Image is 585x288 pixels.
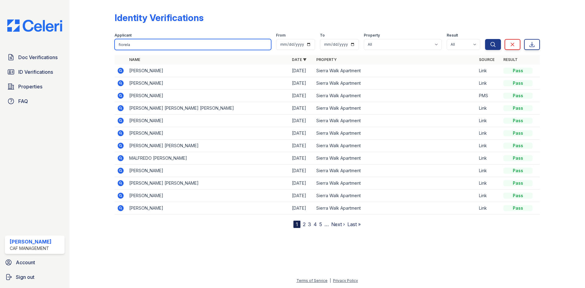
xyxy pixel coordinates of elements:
[503,193,533,199] div: Pass
[314,165,477,177] td: Sierra Walk Apartment
[289,65,314,77] td: [DATE]
[503,205,533,211] div: Pass
[5,66,65,78] a: ID Verifications
[479,57,495,62] a: Source
[127,165,289,177] td: [PERSON_NAME]
[289,202,314,215] td: [DATE]
[477,127,501,140] td: Link
[503,168,533,174] div: Pass
[127,140,289,152] td: [PERSON_NAME] [PERSON_NAME]
[477,115,501,127] td: Link
[289,102,314,115] td: [DATE]
[314,177,477,190] td: Sierra Walk Apartment
[314,221,317,227] a: 4
[289,140,314,152] td: [DATE]
[503,57,518,62] a: Result
[503,68,533,74] div: Pass
[333,278,358,283] a: Privacy Policy
[447,33,458,38] label: Result
[289,115,314,127] td: [DATE]
[2,20,67,32] img: CE_Logo_Blue-a8612792a0a2168367f1c8372b55b34899dd931a85d93a1a3d3e32e68fde9ad4.png
[314,77,477,90] td: Sierra Walk Apartment
[477,177,501,190] td: Link
[16,273,34,281] span: Sign out
[316,57,337,62] a: Property
[5,51,65,63] a: Doc Verifications
[115,39,271,50] input: Search by name or phone number
[503,118,533,124] div: Pass
[127,190,289,202] td: [PERSON_NAME]
[503,180,533,186] div: Pass
[314,202,477,215] td: Sierra Walk Apartment
[127,127,289,140] td: [PERSON_NAME]
[331,221,345,227] a: Next ›
[314,127,477,140] td: Sierra Walk Apartment
[314,152,477,165] td: Sierra Walk Apartment
[293,221,300,228] div: 1
[129,57,140,62] a: Name
[289,77,314,90] td: [DATE]
[477,65,501,77] td: Link
[16,259,35,266] span: Account
[18,54,58,61] span: Doc Verifications
[308,221,311,227] a: 3
[477,152,501,165] td: Link
[477,202,501,215] td: Link
[127,102,289,115] td: [PERSON_NAME] [PERSON_NAME] [PERSON_NAME]
[127,202,289,215] td: [PERSON_NAME]
[364,33,380,38] label: Property
[289,165,314,177] td: [DATE]
[503,93,533,99] div: Pass
[289,152,314,165] td: [DATE]
[289,190,314,202] td: [DATE]
[127,65,289,77] td: [PERSON_NAME]
[296,278,328,283] a: Terms of Service
[18,68,53,76] span: ID Verifications
[115,12,204,23] div: Identity Verifications
[10,245,51,251] div: CAF Management
[5,80,65,93] a: Properties
[477,190,501,202] td: Link
[314,140,477,152] td: Sierra Walk Apartment
[10,238,51,245] div: [PERSON_NAME]
[347,221,361,227] a: Last »
[319,221,322,227] a: 5
[314,90,477,102] td: Sierra Walk Apartment
[477,102,501,115] td: Link
[477,77,501,90] td: Link
[314,190,477,202] td: Sierra Walk Apartment
[5,95,65,107] a: FAQ
[2,256,67,268] a: Account
[503,155,533,161] div: Pass
[2,271,67,283] a: Sign out
[314,115,477,127] td: Sierra Walk Apartment
[115,33,132,38] label: Applicant
[127,77,289,90] td: [PERSON_NAME]
[127,90,289,102] td: [PERSON_NAME]
[314,65,477,77] td: Sierra Walk Apartment
[503,143,533,149] div: Pass
[292,57,307,62] a: Date ▼
[127,115,289,127] td: [PERSON_NAME]
[477,165,501,177] td: Link
[289,90,314,102] td: [DATE]
[503,105,533,111] div: Pass
[503,130,533,136] div: Pass
[127,152,289,165] td: MALFREDO [PERSON_NAME]
[477,140,501,152] td: Link
[324,221,329,228] span: …
[314,102,477,115] td: Sierra Walk Apartment
[18,83,42,90] span: Properties
[330,278,331,283] div: |
[477,90,501,102] td: PMS
[276,33,285,38] label: From
[320,33,325,38] label: To
[303,221,306,227] a: 2
[289,177,314,190] td: [DATE]
[289,127,314,140] td: [DATE]
[18,98,28,105] span: FAQ
[503,80,533,86] div: Pass
[127,177,289,190] td: [PERSON_NAME] [PERSON_NAME]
